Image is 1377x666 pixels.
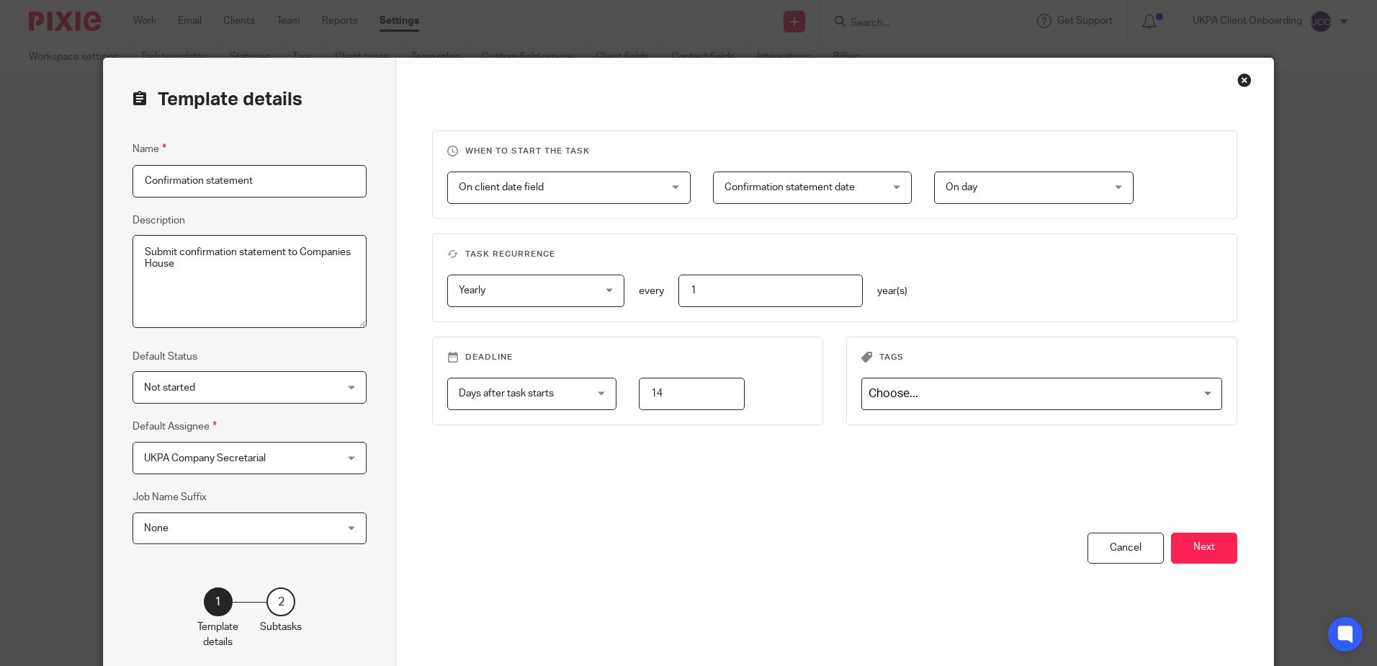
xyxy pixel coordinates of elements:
[459,285,485,296] span: Yearly
[266,587,295,616] div: 2
[639,284,664,298] p: every
[1087,533,1164,564] div: Cancel
[133,141,166,157] label: Name
[133,213,185,228] label: Description
[133,418,217,435] label: Default Assignee
[144,453,266,463] span: UKPA Company Secretarial
[1171,533,1237,564] button: Next
[260,620,302,634] p: Subtasks
[133,235,367,329] textarea: Submit confirmation statement to Companies House
[133,87,302,112] h2: Template details
[459,182,544,192] span: On client date field
[447,352,808,363] h3: Deadline
[861,378,1222,410] div: Search for option
[447,249,1221,260] h3: Task recurrence
[864,381,1214,407] input: Search for option
[459,388,554,399] span: Days after task starts
[197,620,238,649] p: Template details
[144,383,195,393] span: Not started
[133,490,207,505] label: Job Name Suffix
[1237,73,1252,87] div: Close this dialog window
[725,182,855,192] span: Confirmation statement date
[861,352,1222,363] h3: Tags
[877,286,907,296] span: year(s)
[946,182,977,192] span: On day
[144,523,169,533] span: None
[447,146,1221,157] h3: When to start the task
[133,350,197,364] label: Default Status
[204,587,233,616] div: 1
